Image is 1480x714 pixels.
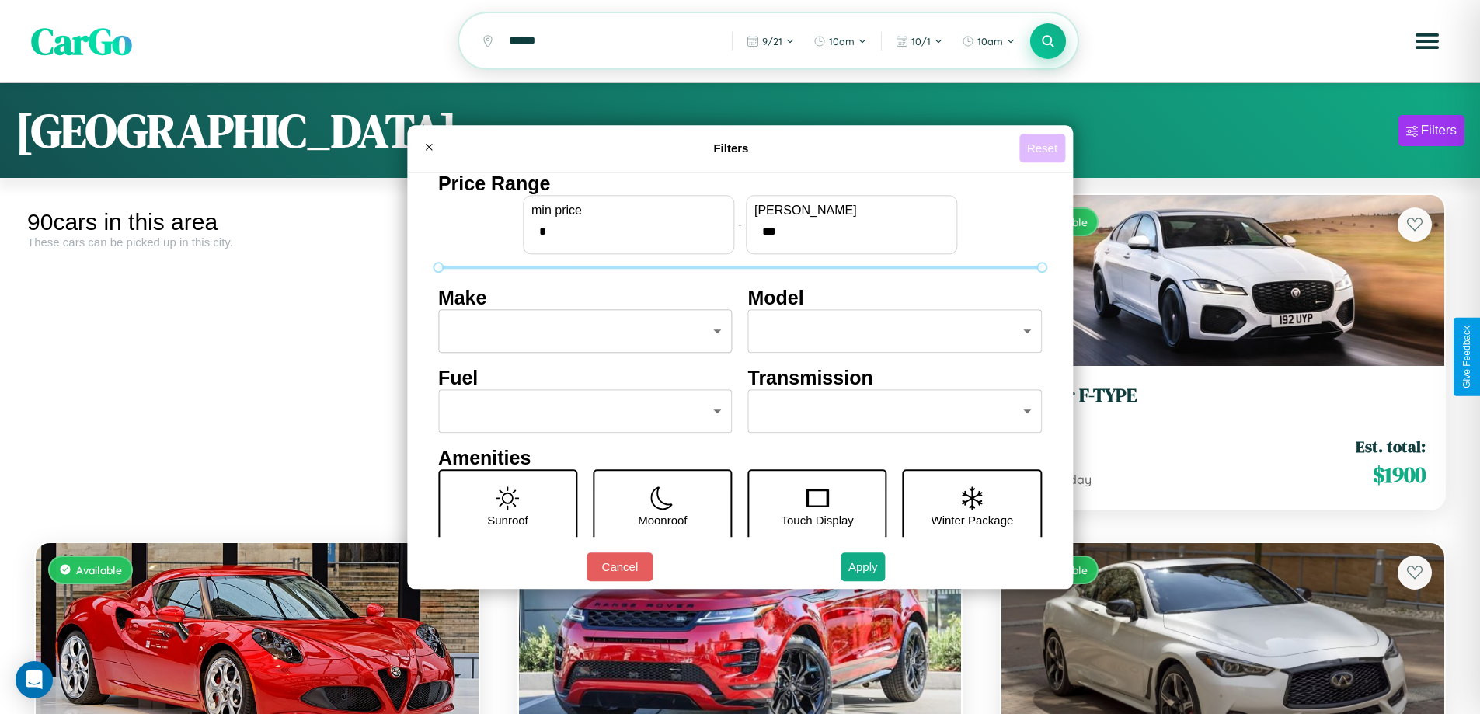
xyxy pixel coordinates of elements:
p: Touch Display [781,510,853,531]
button: Reset [1019,134,1065,162]
button: Open menu [1405,19,1449,63]
div: Open Intercom Messenger [16,661,53,698]
div: These cars can be picked up in this city. [27,235,487,249]
label: min price [531,204,726,218]
h4: Filters [443,141,1019,155]
label: [PERSON_NAME] [754,204,949,218]
div: Give Feedback [1461,326,1472,388]
div: Filters [1421,123,1457,138]
p: Moonroof [638,510,687,531]
span: CarGo [31,16,132,67]
h4: Model [748,287,1043,309]
div: 90 cars in this area [27,209,487,235]
p: - [738,214,742,235]
h4: Amenities [438,447,1042,469]
h4: Fuel [438,367,733,389]
p: Sunroof [487,510,528,531]
button: Apply [841,552,886,581]
button: 10am [954,29,1023,54]
h1: [GEOGRAPHIC_DATA] [16,99,457,162]
h3: Jaguar F-TYPE [1020,385,1426,407]
span: 10 / 1 [911,35,931,47]
p: Winter Package [932,510,1014,531]
h4: Price Range [438,172,1042,195]
span: 10am [829,35,855,47]
span: $ 1900 [1373,459,1426,490]
span: 10am [977,35,1003,47]
button: 9/21 [739,29,803,54]
span: 9 / 21 [762,35,782,47]
h4: Transmission [748,367,1043,389]
button: Filters [1398,115,1464,146]
button: Cancel [587,552,653,581]
button: 10/1 [888,29,951,54]
h4: Make [438,287,733,309]
button: 10am [806,29,875,54]
span: Available [76,563,122,576]
a: Jaguar F-TYPE2021 [1020,385,1426,423]
span: Est. total: [1356,435,1426,458]
span: / day [1059,472,1092,487]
